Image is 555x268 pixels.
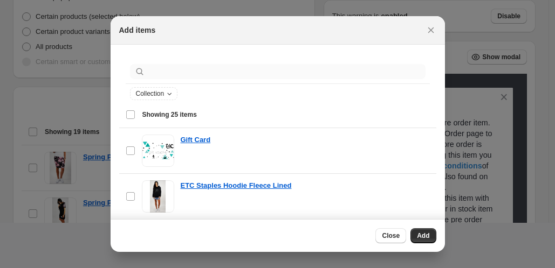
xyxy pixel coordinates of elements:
button: Close [423,23,438,38]
a: Gift Card [181,135,211,145]
span: Add [417,231,429,240]
button: Collection [131,88,177,100]
span: Showing 25 items [142,110,197,119]
button: Add [410,228,436,243]
span: Collection [136,89,165,98]
span: Close [382,231,400,240]
button: Close [375,228,406,243]
h2: Add items [119,25,156,36]
a: ETC Staples Hoodie Fleece Lined [181,180,292,191]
